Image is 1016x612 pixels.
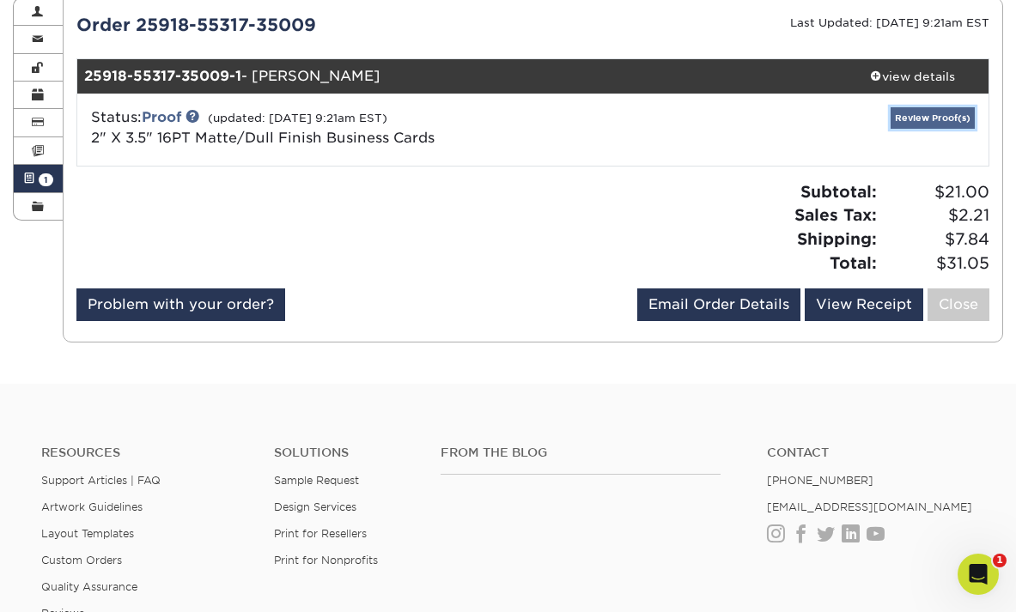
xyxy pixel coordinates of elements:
span: 1 [39,173,53,186]
h4: Solutions [274,445,415,460]
a: 2" X 3.5" 16PT Matte/Dull Finish Business Cards [91,130,435,146]
a: Artwork Guidelines [41,500,143,513]
strong: Total: [830,253,877,272]
h4: Resources [41,445,248,460]
span: 1 [993,554,1007,567]
small: (updated: [DATE] 9:21am EST) [208,112,387,124]
a: Print for Nonprofits [274,554,378,567]
a: Proof [142,109,181,125]
span: $2.21 [882,203,989,227]
a: Close [928,288,989,321]
strong: Subtotal: [800,182,877,201]
a: View Receipt [805,288,923,321]
div: Order 25918-55317-35009 [64,12,533,38]
span: $31.05 [882,251,989,276]
a: view details [837,59,989,94]
a: Design Services [274,500,356,513]
a: Print for Resellers [274,527,367,540]
h4: From the Blog [441,445,721,460]
strong: Sales Tax: [794,205,877,224]
span: $21.00 [882,180,989,204]
a: Support Articles | FAQ [41,474,161,487]
a: Contact [767,445,974,460]
a: Custom Orders [41,554,122,567]
a: Problem with your order? [76,288,285,321]
div: - [PERSON_NAME] [77,59,837,94]
a: [PHONE_NUMBER] [767,474,873,487]
div: Status: [78,107,684,148]
a: 1 [14,165,63,192]
a: Sample Request [274,474,359,487]
a: [EMAIL_ADDRESS][DOMAIN_NAME] [767,500,972,513]
span: $7.84 [882,227,989,251]
a: Layout Templates [41,527,134,540]
a: Email Order Details [637,288,800,321]
small: Last Updated: [DATE] 9:21am EST [790,16,989,29]
iframe: Intercom live chat [958,554,999,595]
div: view details [837,68,989,85]
a: Quality Assurance [41,580,137,593]
strong: 25918-55317-35009-1 [84,68,241,84]
a: Review Proof(s) [891,107,975,129]
strong: Shipping: [797,229,877,248]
